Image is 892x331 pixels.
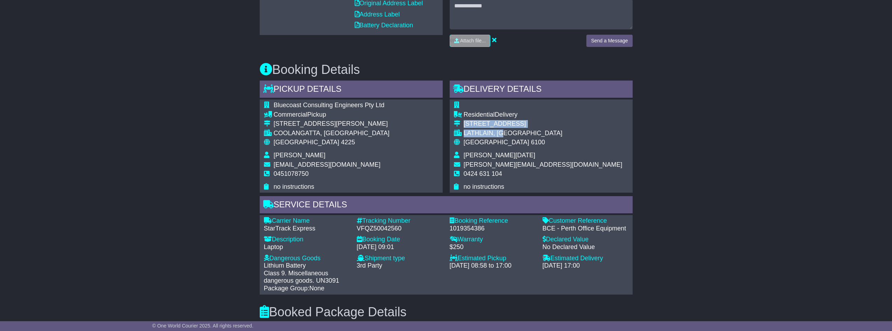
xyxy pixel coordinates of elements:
span: 0424 631 104 [464,170,502,177]
div: No Declared Value [543,243,628,251]
span: Commercial [274,111,307,118]
div: COOLANGATTA, [GEOGRAPHIC_DATA] [274,130,390,137]
span: 0451078750 [274,170,309,177]
div: [DATE] 09:01 [357,243,443,251]
span: 4225 [341,139,355,146]
div: Shipment type [357,255,443,262]
span: [EMAIL_ADDRESS][DOMAIN_NAME] [274,161,381,168]
span: [PERSON_NAME] [274,152,326,159]
span: 3rd Party [357,262,382,269]
span: UN3091 [316,277,339,284]
div: LATHLAIN, [GEOGRAPHIC_DATA] [464,130,622,137]
div: Carrier Name [264,217,350,225]
div: Laptop [264,243,350,251]
span: Residential [464,111,495,118]
div: Delivery [464,111,622,119]
div: Customer Reference [543,217,628,225]
div: Dangerous Goods [264,255,350,262]
span: Class 9. Miscellaneous dangerous goods. [264,270,328,284]
span: [PERSON_NAME][EMAIL_ADDRESS][DOMAIN_NAME] [464,161,622,168]
span: 6100 [531,139,545,146]
div: [STREET_ADDRESS] [464,120,622,128]
div: $250 [450,243,536,251]
div: 1019354386 [450,225,536,233]
span: Bluecoast Consulting Engineers Pty Ltd [274,102,384,109]
div: [DATE] 08:58 to 17:00 [450,262,536,270]
div: Declared Value [543,236,628,243]
a: Address Label [355,11,400,18]
div: Warranty [450,236,536,243]
div: Description [264,236,350,243]
span: [GEOGRAPHIC_DATA] [274,139,339,146]
div: [DATE] 17:00 [543,262,628,270]
div: Tracking Number [357,217,443,225]
div: Booking Reference [450,217,536,225]
span: [GEOGRAPHIC_DATA] [464,139,529,146]
div: Pickup [274,111,390,119]
div: StarTrack Express [264,225,350,233]
div: [STREET_ADDRESS][PERSON_NAME] [274,120,390,128]
h3: Booking Details [260,63,633,77]
span: Lithium Battery [264,262,306,269]
div: Service Details [260,196,633,215]
span: None [309,285,325,292]
div: BCE - Perth Office Equipment [543,225,628,233]
h3: Booked Package Details [260,305,633,319]
div: VFQZ50042560 [357,225,443,233]
a: Battery Declaration [355,22,413,29]
div: Package Group: [264,285,350,292]
span: © One World Courier 2025. All rights reserved. [152,323,253,329]
div: Delivery Details [450,81,633,99]
div: Estimated Delivery [543,255,628,262]
div: Pickup Details [260,81,443,99]
span: no instructions [464,183,504,190]
button: Send a Message [586,35,632,47]
span: [PERSON_NAME][DATE] [464,152,536,159]
span: no instructions [274,183,314,190]
div: Booking Date [357,236,443,243]
div: Estimated Pickup [450,255,536,262]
